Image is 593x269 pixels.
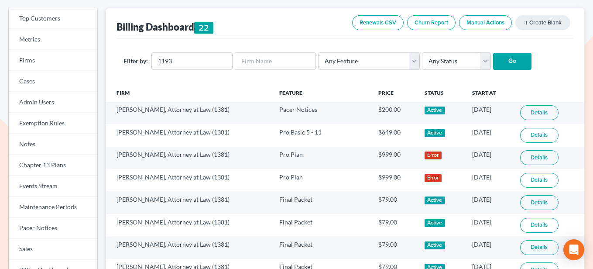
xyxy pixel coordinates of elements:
a: Firms [9,50,97,71]
a: Metrics [9,29,97,50]
td: $79.00 [371,214,418,236]
td: [PERSON_NAME], Attorney at Law (1381) [106,124,272,146]
td: [DATE] [465,236,513,259]
div: Active [425,219,445,227]
th: Feature [272,84,371,102]
a: Pacer Notices [9,218,97,239]
div: Error [425,152,442,159]
td: [PERSON_NAME], Attorney at Law (1381) [106,191,272,214]
td: $999.00 [371,147,418,169]
input: Go [493,53,531,70]
td: Final Packet [272,214,371,236]
input: Firm ID [151,52,233,70]
div: 22 [194,22,213,34]
td: [DATE] [465,147,513,169]
a: Manual Actions [459,15,512,30]
a: Sales [9,239,97,260]
td: [DATE] [465,169,513,191]
a: Maintenance Periods [9,197,97,218]
a: Details [520,173,559,188]
td: [PERSON_NAME], Attorney at Law (1381) [106,102,272,124]
th: Start At [465,84,513,102]
div: Billing Dashboard [117,21,213,34]
a: Churn Report [407,15,456,30]
td: Pro Plan [272,169,371,191]
td: $79.00 [371,191,418,214]
td: [DATE] [465,124,513,146]
a: Details [520,218,559,233]
a: Details [520,150,559,165]
td: Pacer Notices [272,102,371,124]
a: Chapter 13 Plans [9,155,97,176]
td: Pro Basic 5 - 11 [272,124,371,146]
label: Filter by: [123,56,148,66]
div: Active [425,241,445,249]
a: Details [520,105,559,120]
th: Status [418,84,465,102]
a: Events Stream [9,176,97,197]
a: Renewals CSV [352,15,404,30]
a: Notes [9,134,97,155]
td: $200.00 [371,102,418,124]
input: Firm Name [235,52,316,70]
a: addCreate Blank [515,15,570,30]
td: [DATE] [465,214,513,236]
td: Pro Plan [272,147,371,169]
a: Top Customers [9,8,97,29]
td: Final Packet [272,191,371,214]
td: Final Packet [272,236,371,259]
div: Active [425,197,445,204]
td: $649.00 [371,124,418,146]
a: Details [520,128,559,143]
div: Active [425,129,445,137]
td: $79.00 [371,236,418,259]
a: Cases [9,71,97,92]
a: Details [520,240,559,255]
a: Exemption Rules [9,113,97,134]
a: Admin Users [9,92,97,113]
td: [PERSON_NAME], Attorney at Law (1381) [106,169,272,191]
i: add [524,20,529,26]
th: Firm [106,84,272,102]
div: Open Intercom Messenger [563,239,584,260]
div: Error [425,174,442,182]
td: [DATE] [465,102,513,124]
td: [PERSON_NAME], Attorney at Law (1381) [106,214,272,236]
td: [PERSON_NAME], Attorney at Law (1381) [106,147,272,169]
div: Active [425,107,445,114]
a: Details [520,195,559,210]
th: Price [371,84,418,102]
td: [DATE] [465,191,513,214]
td: $999.00 [371,169,418,191]
td: [PERSON_NAME], Attorney at Law (1381) [106,236,272,259]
